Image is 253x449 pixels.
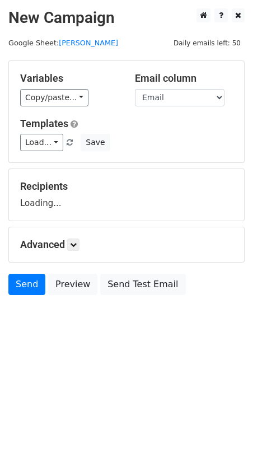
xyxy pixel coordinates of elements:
a: Load... [20,134,63,151]
a: Templates [20,118,68,129]
h5: Recipients [20,180,233,193]
a: Preview [48,274,97,295]
a: Daily emails left: 50 [170,39,245,47]
a: Copy/paste... [20,89,88,106]
h5: Email column [135,72,233,85]
span: Daily emails left: 50 [170,37,245,49]
a: Send Test Email [100,274,185,295]
a: [PERSON_NAME] [59,39,118,47]
h5: Variables [20,72,118,85]
button: Save [81,134,110,151]
h2: New Campaign [8,8,245,27]
small: Google Sheet: [8,39,118,47]
div: Loading... [20,180,233,209]
a: Send [8,274,45,295]
h5: Advanced [20,238,233,251]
